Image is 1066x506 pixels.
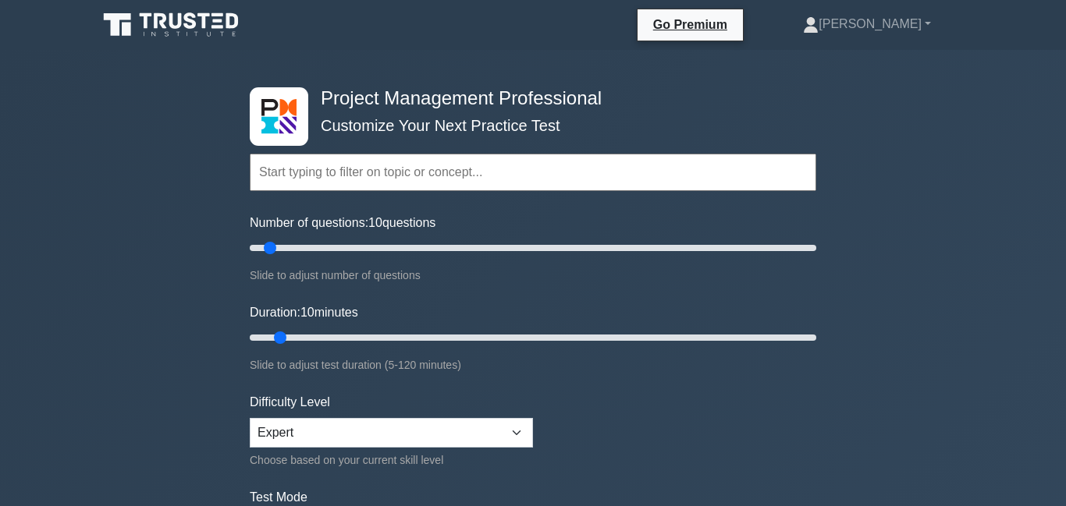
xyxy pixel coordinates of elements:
div: Choose based on your current skill level [250,451,533,469]
a: Go Premium [644,15,737,34]
div: Slide to adjust number of questions [250,266,816,285]
label: Number of questions: questions [250,214,435,232]
span: 10 [368,216,382,229]
label: Duration: minutes [250,303,358,322]
a: [PERSON_NAME] [766,9,968,40]
span: 10 [300,306,314,319]
input: Start typing to filter on topic or concept... [250,154,816,191]
h4: Project Management Professional [314,87,740,110]
label: Difficulty Level [250,393,330,412]
div: Slide to adjust test duration (5-120 minutes) [250,356,816,374]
